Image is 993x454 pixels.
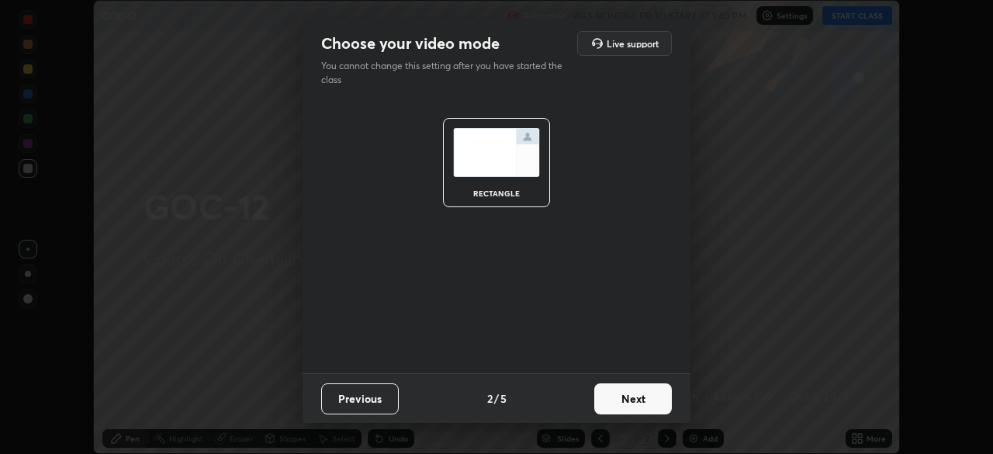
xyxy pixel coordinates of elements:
[321,33,500,54] h2: Choose your video mode
[607,39,659,48] h5: Live support
[500,390,507,407] h4: 5
[321,383,399,414] button: Previous
[494,390,499,407] h4: /
[453,128,540,177] img: normalScreenIcon.ae25ed63.svg
[594,383,672,414] button: Next
[321,59,573,87] p: You cannot change this setting after you have started the class
[487,390,493,407] h4: 2
[465,189,528,197] div: rectangle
